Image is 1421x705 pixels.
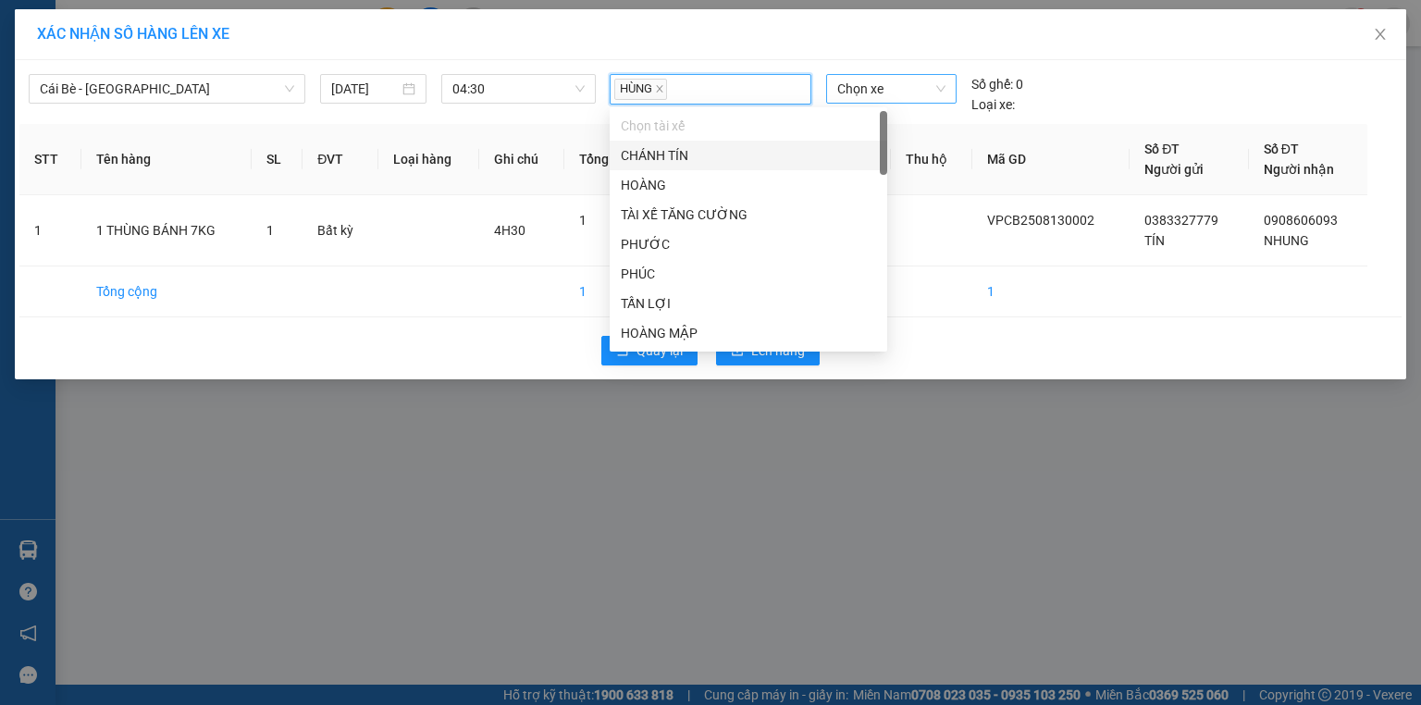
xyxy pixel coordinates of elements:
[303,124,377,195] th: ĐVT
[621,116,876,136] div: Chọn tài xế
[1373,27,1388,42] span: close
[19,124,81,195] th: STT
[621,145,876,166] div: CHÁNH TÍN
[378,124,479,195] th: Loại hàng
[610,170,887,200] div: HOÀNG
[610,318,887,348] div: HOÀNG MẬP
[621,175,876,195] div: HOÀNG
[266,223,274,238] span: 1
[16,38,145,60] div: TÍN
[971,74,1013,94] span: Số ghế:
[564,266,652,317] td: 1
[1354,9,1406,61] button: Close
[891,124,972,195] th: Thu hộ
[610,200,887,229] div: TÀI XẾ TĂNG CƯỜNG
[972,266,1130,317] td: 1
[564,124,652,195] th: Tổng SL
[601,336,698,365] button: rollbackQuay lại
[621,234,876,254] div: PHƯỚC
[837,75,945,103] span: Chọn xe
[621,204,876,225] div: TÀI XẾ TĂNG CƯỜNG
[610,229,887,259] div: PHƯỚC
[610,111,887,141] div: Chọn tài xế
[19,195,81,266] td: 1
[1264,233,1309,248] span: NHUNG
[452,75,586,103] span: 04:30
[610,141,887,170] div: CHÁNH TÍN
[987,213,1094,228] span: VPCB2508130002
[621,293,876,314] div: TẤN LỢI
[1144,233,1165,248] span: TÍN
[1264,162,1334,177] span: Người nhận
[16,18,44,37] span: Gửi:
[1144,142,1180,156] span: Số ĐT
[331,79,399,99] input: 13/08/2025
[971,74,1023,94] div: 0
[1264,142,1299,156] span: Số ĐT
[972,124,1130,195] th: Mã GD
[158,16,346,60] div: VP [GEOGRAPHIC_DATA]
[610,289,887,318] div: TẤN LỢI
[158,60,346,82] div: NHUNG
[614,79,667,100] span: HÙNG
[621,264,876,284] div: PHÚC
[16,86,142,151] span: UB BÌNH PHÚ
[621,323,876,343] div: HOÀNG MẬP
[479,124,564,195] th: Ghi chú
[16,96,43,116] span: DĐ:
[971,94,1015,115] span: Loại xe:
[40,75,294,103] span: Cái Bè - Sài Gòn
[81,124,253,195] th: Tên hàng
[655,84,664,93] span: close
[610,259,887,289] div: PHÚC
[252,124,303,195] th: SL
[1144,162,1204,177] span: Người gửi
[1264,213,1338,228] span: 0908606093
[16,60,145,86] div: 0383327779
[1144,213,1218,228] span: 0383327779
[16,16,145,38] div: VP Cái Bè
[158,82,346,108] div: 0908606093
[37,25,229,43] span: XÁC NHẬN SỐ HÀNG LÊN XE
[303,195,377,266] td: Bất kỳ
[81,195,253,266] td: 1 THÙNG BÁNH 7KG
[494,223,525,238] span: 4H30
[579,213,587,228] span: 1
[81,266,253,317] td: Tổng cộng
[158,18,203,37] span: Nhận:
